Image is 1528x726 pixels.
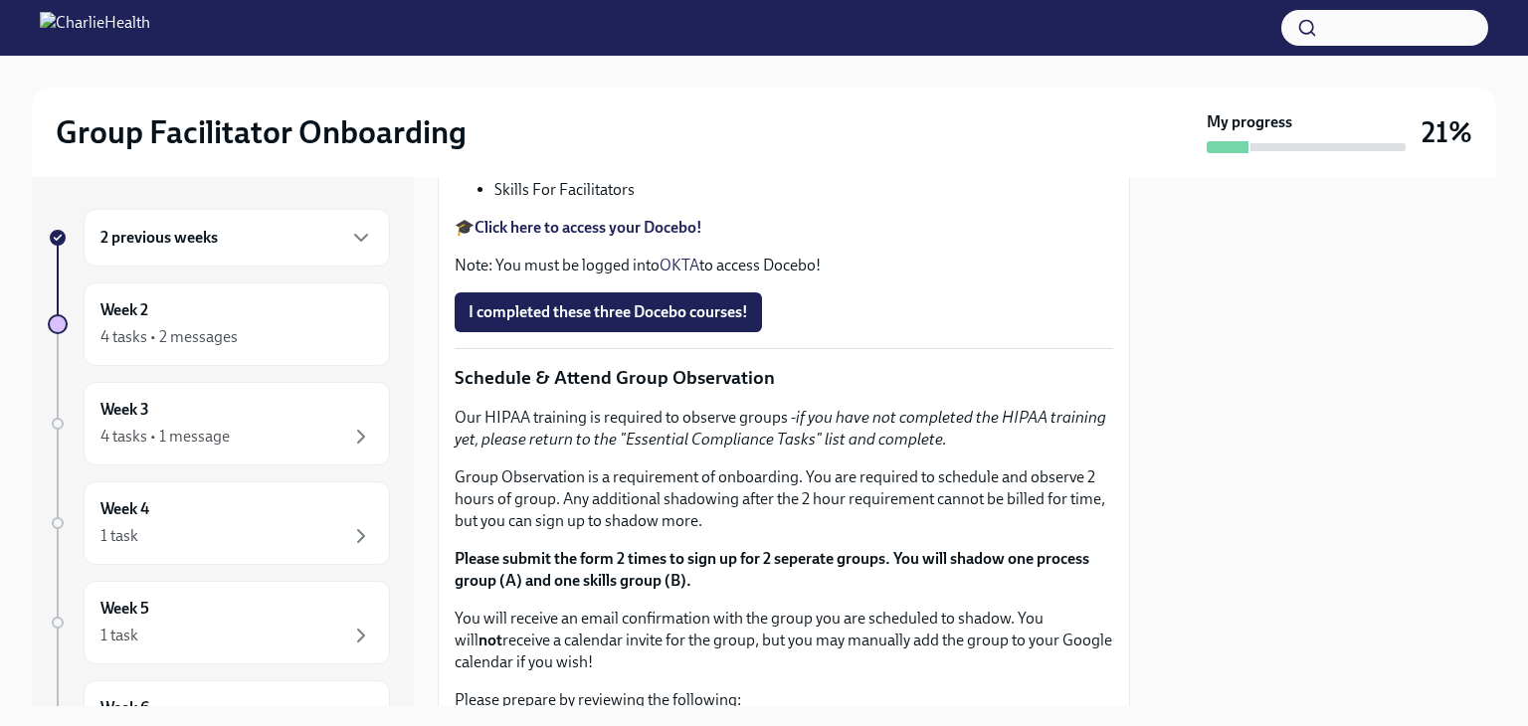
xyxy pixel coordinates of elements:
h6: Week 4 [100,498,149,520]
h6: Week 6 [100,697,149,719]
h2: Group Facilitator Onboarding [56,112,467,152]
div: 2 previous weeks [84,209,390,267]
h6: Week 3 [100,399,149,421]
p: Our HIPAA training is required to observe groups - [455,407,1113,451]
h6: Week 2 [100,299,148,321]
img: CharlieHealth [40,12,150,44]
a: OKTA [660,256,699,274]
div: 4 tasks • 1 message [100,426,230,448]
em: if you have not completed the HIPAA training yet, please return to the "Essential Compliance Task... [455,408,1106,449]
h3: 21% [1422,114,1472,150]
strong: Please submit the form 2 times to sign up for 2 seperate groups. You will shadow one process grou... [455,549,1089,590]
p: You will receive an email confirmation with the group you are scheduled to shadow. You will recei... [455,608,1113,673]
a: Week 51 task [48,581,390,664]
strong: My progress [1207,111,1292,133]
a: Click here to access your Docebo! [475,218,702,237]
span: I completed these three Docebo courses! [469,302,748,322]
p: 🎓 [455,217,1113,239]
p: Group Observation is a requirement of onboarding. You are required to schedule and observe 2 hour... [455,466,1113,532]
p: Please prepare by reviewing the following: [455,689,1113,711]
div: 4 tasks • 2 messages [100,326,238,348]
a: Week 41 task [48,481,390,565]
li: Skills For Facilitators [494,179,1113,201]
p: Note: You must be logged into to access Docebo! [455,255,1113,276]
div: 1 task [100,525,138,547]
h6: 2 previous weeks [100,227,218,249]
button: I completed these three Docebo courses! [455,292,762,332]
h6: Week 5 [100,598,149,620]
p: Schedule & Attend Group Observation [455,365,1113,391]
a: Week 34 tasks • 1 message [48,382,390,465]
strong: not [478,631,502,649]
div: 1 task [100,625,138,646]
a: Week 24 tasks • 2 messages [48,282,390,366]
